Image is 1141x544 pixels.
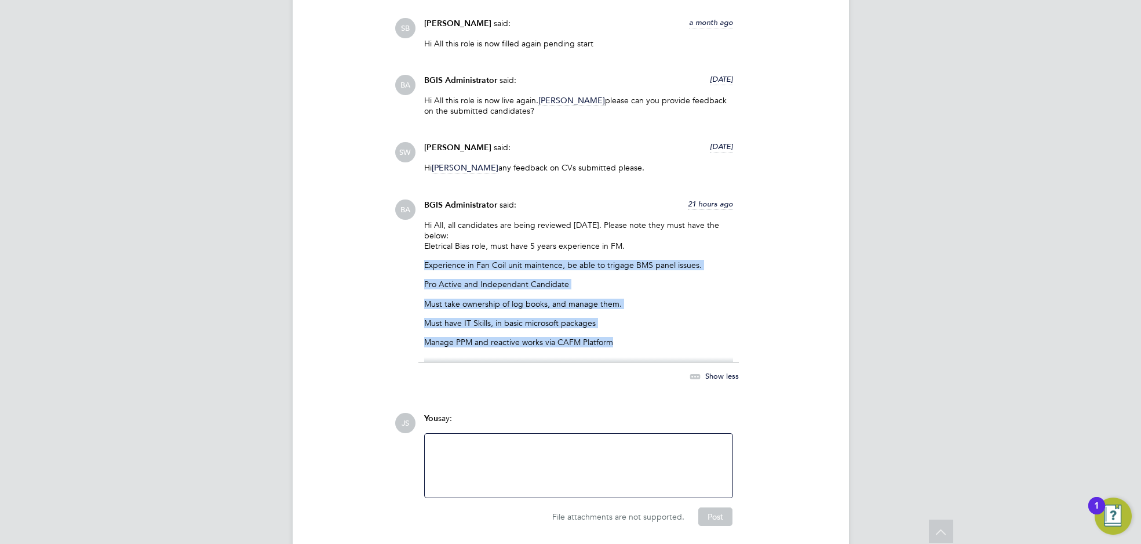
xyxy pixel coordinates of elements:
[689,17,733,27] span: a month ago
[494,18,511,28] span: said:
[688,199,733,209] span: 21 hours ago
[424,143,491,153] span: [PERSON_NAME]
[494,142,511,153] span: said:
[538,95,605,106] span: [PERSON_NAME]
[705,371,739,380] span: Show less
[424,279,733,289] p: Pro Active and Independant Candidate
[395,18,415,38] span: SB
[424,200,497,210] span: BGIS Administrator
[710,74,733,84] span: [DATE]
[710,142,733,151] span: [DATE]
[424,95,733,116] p: Hi All this role is now live again. please can you provide feedback on the submitted candidates?
[698,507,732,526] button: Post
[424,75,497,85] span: BGIS Administrator
[500,200,516,210] span: said:
[424,299,733,309] p: Must take ownership of log books, and manage them.
[424,38,733,49] p: Hi All this role is now filled again pending start
[395,75,415,95] span: BA
[424,220,733,252] p: Hi All, all candidates are being reviewed [DATE]. Please note they must have the below: Eletrical...
[395,200,415,220] span: BA
[1095,498,1132,535] button: Open Resource Center, 1 new notification
[500,75,516,85] span: said:
[424,162,733,173] p: Hi any feedback on CVs submitted please.
[424,318,733,328] p: Must have IT Skills, in basic microsoft packages
[424,260,733,270] p: Experience in Fan Coil unit maintence, be able to trigage BMS panel issues.
[395,413,415,433] span: JS
[432,162,498,173] span: [PERSON_NAME]
[424,19,491,28] span: [PERSON_NAME]
[424,413,733,433] div: say:
[395,142,415,162] span: SW
[424,414,438,423] span: You
[1094,506,1099,521] div: 1
[424,337,733,347] p: Manage PPM and reactive works via CAFM Platform
[552,512,684,522] span: File attachments are not supported.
